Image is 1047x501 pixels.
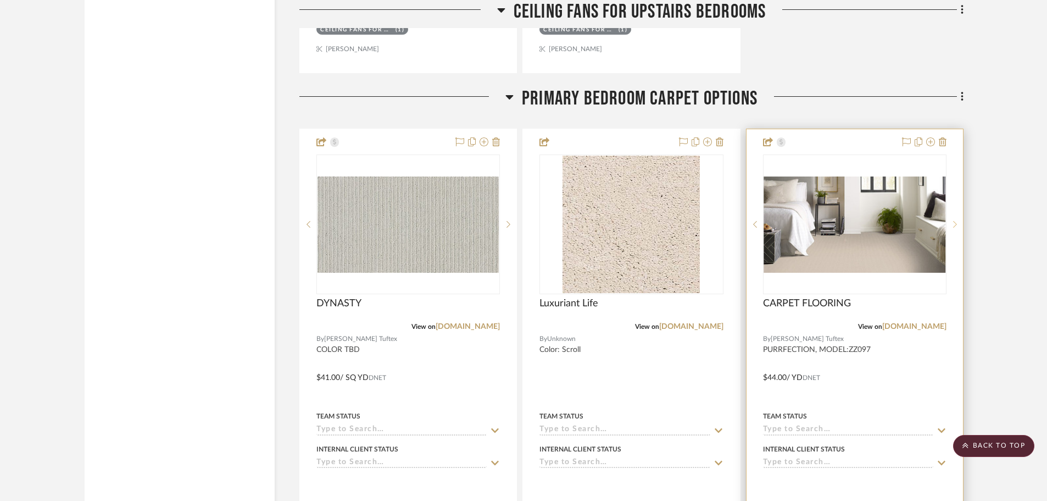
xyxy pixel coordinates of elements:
[763,444,845,454] div: Internal Client Status
[411,323,436,330] span: View on
[522,87,758,111] span: Primary Bedroom Carpet Options
[771,334,844,344] span: [PERSON_NAME] Tuftex
[436,323,500,331] a: [DOMAIN_NAME]
[316,425,487,436] input: Type to Search…
[539,411,583,421] div: Team Status
[659,323,723,331] a: [DOMAIN_NAME]
[316,458,487,469] input: Type to Search…
[539,334,547,344] span: By
[953,435,1034,457] scroll-to-top-button: BACK TO TOP
[316,334,324,344] span: By
[763,411,807,421] div: Team Status
[396,26,405,34] div: (1)
[543,26,616,34] div: Ceiling fans for upstairs bedrooms
[763,334,771,344] span: By
[316,411,360,421] div: Team Status
[763,298,851,310] span: CARPET FLOORING
[764,155,946,294] div: 1
[540,155,722,294] div: 0
[635,323,659,330] span: View on
[858,323,882,330] span: View on
[763,425,933,436] input: Type to Search…
[320,26,393,34] div: Ceiling fans for upstairs bedrooms
[882,323,946,331] a: [DOMAIN_NAME]
[547,334,576,344] span: Unknown
[763,458,933,469] input: Type to Search…
[316,298,361,310] span: DYNASTY
[563,156,700,293] img: Luxuriant Life
[619,26,628,34] div: (1)
[324,334,397,344] span: [PERSON_NAME] Tuftex
[539,298,598,310] span: Luxuriant Life
[539,458,710,469] input: Type to Search…
[539,444,621,454] div: Internal Client Status
[539,425,710,436] input: Type to Search…
[316,444,398,454] div: Internal Client Status
[318,177,499,273] img: DYNASTY
[764,177,945,273] img: CARPET FLOORING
